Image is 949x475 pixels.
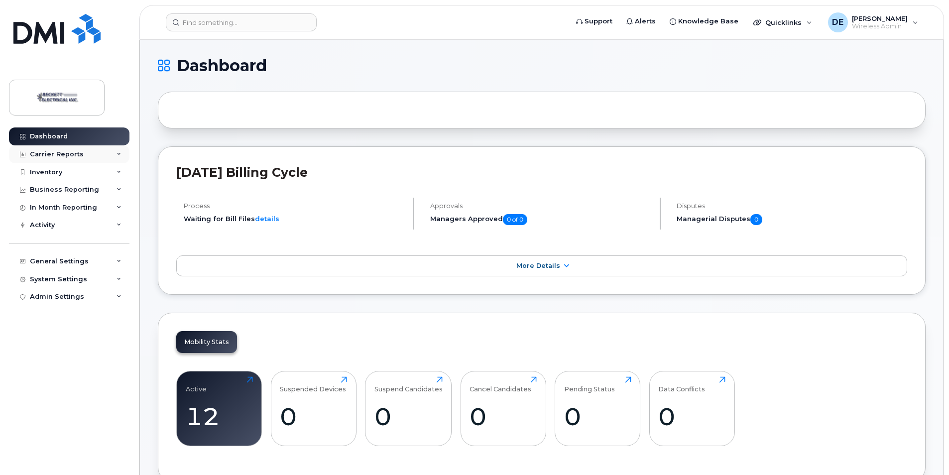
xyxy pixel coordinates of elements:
div: 0 [564,402,631,431]
h5: Managerial Disputes [677,214,907,225]
div: Suspend Candidates [374,376,443,393]
span: 0 [750,214,762,225]
h5: Managers Approved [430,214,651,225]
div: 0 [470,402,537,431]
div: 12 [186,402,253,431]
a: Cancel Candidates0 [470,376,537,440]
span: 0 of 0 [503,214,527,225]
a: details [255,215,279,223]
div: 0 [658,402,725,431]
h4: Approvals [430,202,651,210]
h4: Disputes [677,202,907,210]
h2: [DATE] Billing Cycle [176,165,907,180]
a: Active12 [186,376,253,440]
span: Dashboard [177,58,267,73]
div: 0 [374,402,443,431]
div: Data Conflicts [658,376,705,393]
div: Suspended Devices [280,376,346,393]
a: Suspend Candidates0 [374,376,443,440]
div: 0 [280,402,347,431]
div: Pending Status [564,376,615,393]
a: Pending Status0 [564,376,631,440]
div: Cancel Candidates [470,376,531,393]
h4: Process [184,202,405,210]
a: Data Conflicts0 [658,376,725,440]
li: Waiting for Bill Files [184,214,405,224]
div: Active [186,376,207,393]
span: More Details [516,262,560,269]
a: Suspended Devices0 [280,376,347,440]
